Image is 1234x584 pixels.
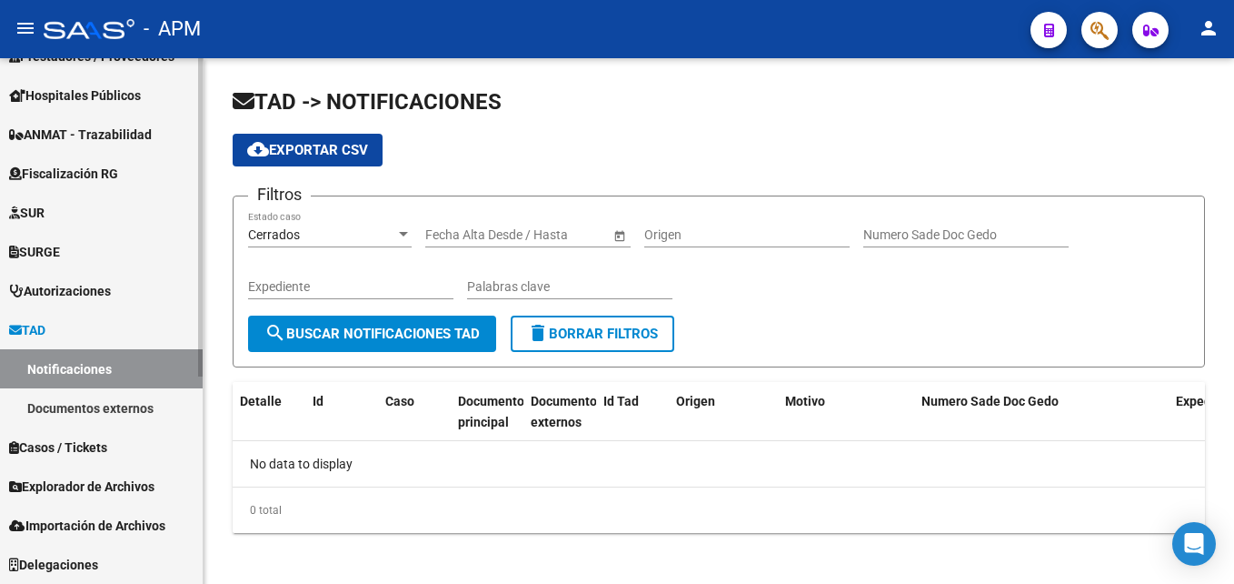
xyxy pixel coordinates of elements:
[458,394,524,429] span: Documento principal
[305,382,378,442] datatable-header-cell: Id
[264,322,286,344] mat-icon: search
[921,394,1059,408] span: Numero Sade Doc Gedo
[15,17,36,39] mat-icon: menu
[523,382,596,442] datatable-header-cell: Documentos externos
[9,555,98,575] span: Delegaciones
[247,142,368,158] span: Exportar CSV
[511,316,674,352] button: Borrar Filtros
[385,394,414,408] span: Caso
[9,516,165,536] span: Importación de Archivos
[9,281,111,301] span: Autorizaciones
[610,226,629,245] button: Open calendar
[527,322,549,344] mat-icon: delete
[9,86,141,106] span: Hospitales Públicos
[603,394,639,408] span: Id Tad
[1198,17,1219,39] mat-icon: person
[248,316,496,352] button: Buscar Notificaciones TAD
[507,227,596,243] input: Fecha fin
[9,125,152,145] span: ANMAT - Trazabilidad
[248,182,311,207] h3: Filtros
[9,320,45,340] span: TAD
[264,326,480,342] span: Buscar Notificaciones TAD
[527,326,658,342] span: Borrar Filtros
[9,477,154,497] span: Explorador de Archivos
[9,203,45,223] span: SUR
[233,134,383,166] button: Exportar CSV
[669,382,778,442] datatable-header-cell: Origen
[778,382,914,442] datatable-header-cell: Motivo
[596,382,669,442] datatable-header-cell: Id Tad
[248,227,300,242] span: Cerrados
[425,227,492,243] input: Fecha inicio
[233,89,502,115] span: TAD -> NOTIFICACIONES
[233,441,1205,487] div: No data to display
[144,9,201,49] span: - APM
[9,242,60,262] span: SURGE
[1172,522,1216,566] div: Open Intercom Messenger
[313,394,323,408] span: Id
[233,382,305,442] datatable-header-cell: Detalle
[785,394,825,408] span: Motivo
[914,382,1169,442] datatable-header-cell: Numero Sade Doc Gedo
[247,138,269,160] mat-icon: cloud_download
[451,382,523,442] datatable-header-cell: Documento principal
[676,394,715,408] span: Origen
[531,394,603,429] span: Documentos externos
[9,164,118,184] span: Fiscalización RG
[233,488,1205,533] div: 0 total
[9,438,107,458] span: Casos / Tickets
[240,394,282,408] span: Detalle
[378,382,451,442] datatable-header-cell: Caso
